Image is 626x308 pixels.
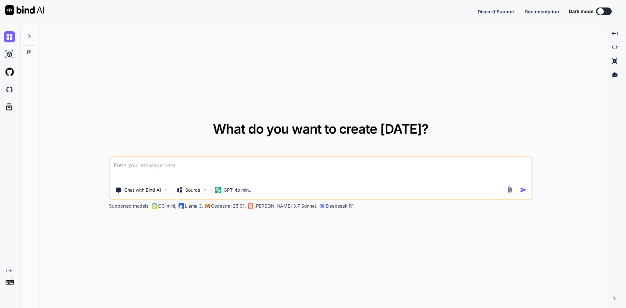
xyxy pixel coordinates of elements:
p: Source [185,187,200,193]
img: darkCloudIdeIcon [4,84,15,95]
span: Dark mode [569,8,593,15]
img: claude [320,203,325,209]
img: GPT-4 [152,203,157,209]
p: Chat with Bind AI [124,187,161,193]
span: Documentation [525,9,559,14]
img: GPT-4o mini [215,187,221,193]
button: Discord Support [478,8,515,15]
img: attachment [506,186,514,194]
p: GPT-4o min.. [224,187,251,193]
img: icon [520,186,527,193]
p: Deepseek R1 [326,203,354,209]
img: Pick Tools [163,187,169,193]
img: claude [248,203,253,209]
p: Supported models: [109,203,150,209]
p: O3-mini, [158,203,176,209]
img: chat [4,31,15,42]
p: [PERSON_NAME] 3.7 Sonnet, [254,203,318,209]
span: Discord Support [478,9,515,14]
p: Codestral 25.01, [211,203,246,209]
img: Llama2 [178,203,184,209]
img: Pick Models [202,187,208,193]
img: ai-studio [4,49,15,60]
img: Mistral-AI [205,204,210,208]
span: What do you want to create [DATE]? [213,121,428,137]
button: Documentation [525,8,559,15]
img: githubLight [4,66,15,78]
img: Bind AI [5,5,44,15]
p: Llama 3, [185,203,203,209]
